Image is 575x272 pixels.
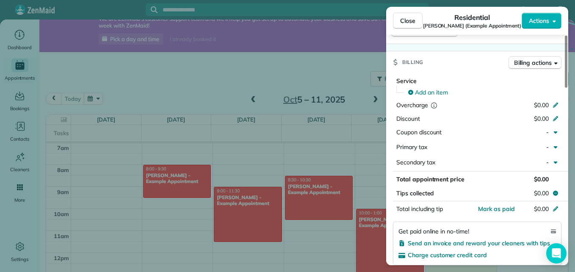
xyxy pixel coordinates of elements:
[546,128,549,136] span: -
[478,205,515,213] button: Mark as paid
[454,12,490,22] span: Residential
[396,101,470,109] div: Overcharge
[402,58,423,67] span: Billing
[393,187,561,199] button: Tips collected$0.00
[396,189,434,197] span: Tips collected
[546,243,567,264] div: Open Intercom Messenger
[393,13,423,29] button: Close
[534,115,549,122] span: $0.00
[400,17,415,25] span: Close
[415,88,448,97] span: Add an item
[534,175,549,183] span: $0.00
[534,205,549,213] span: $0.00
[546,158,549,166] span: -
[514,58,552,67] span: Billing actions
[408,239,550,247] span: Send an invoice and reward your cleaners with tips
[546,143,549,151] span: -
[396,158,435,166] span: Secondary tax
[398,227,469,236] span: Get paid online in no-time!
[396,143,427,151] span: Primary tax
[534,101,549,109] span: $0.00
[529,17,549,25] span: Actions
[396,115,420,122] span: Discount
[396,77,417,85] span: Service
[396,128,442,136] span: Coupon discount
[408,251,487,259] span: Charge customer credit card
[534,189,549,197] span: $0.00
[396,175,464,183] span: Total appointment price
[403,86,561,99] button: Add an item
[396,205,443,213] span: Total including tip
[423,22,522,29] span: [PERSON_NAME] (Example Appointment)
